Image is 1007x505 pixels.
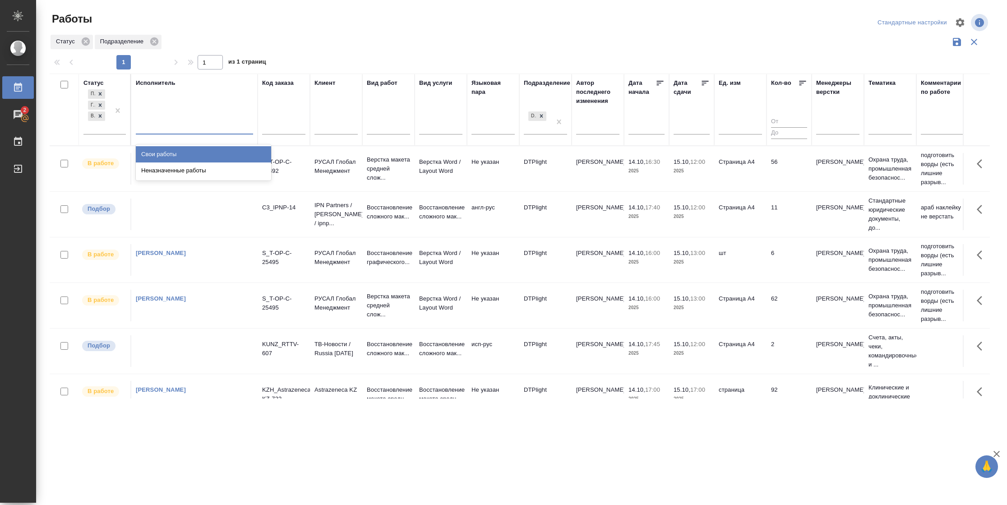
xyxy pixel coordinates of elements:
p: 16:00 [645,250,660,256]
p: 2025 [628,212,665,221]
p: 17:00 [690,386,705,393]
p: Восстановление сложного мак... [419,203,462,221]
p: 15.10, [674,204,690,211]
p: подготовить ворды (есть лишние разрыв... [921,242,964,278]
p: Подразделение [100,37,147,46]
div: Код заказа [262,79,294,88]
p: 13:00 [690,295,705,302]
p: Верстка Word / Layout Word [419,158,462,176]
p: Счета, акты, чеки, командировочные и ... [868,333,912,369]
button: Здесь прячутся важные кнопки [971,335,993,357]
div: Дата сдачи [674,79,701,97]
p: [PERSON_NAME] [816,340,859,349]
div: Статус [51,35,93,49]
div: Подбор, Готов к работе, В работе [87,88,106,100]
div: Статус [83,79,104,88]
p: Верстка Word / Layout Word [419,249,462,267]
p: 14.10, [628,295,645,302]
div: Подбор, Готов к работе, В работе [87,111,106,122]
p: 14.10, [628,158,645,165]
td: Не указан [467,153,519,185]
p: ТВ-Новости / Russia [DATE] [314,340,358,358]
div: Можно подбирать исполнителей [81,340,126,352]
p: 2025 [628,258,665,267]
p: РУСАЛ Глобал Менеджмент [314,249,358,267]
div: Комментарии по работе [921,79,964,97]
td: [PERSON_NAME] [572,199,624,230]
div: Исполнитель выполняет работу [81,385,126,398]
td: DTPlight [519,335,572,367]
div: Исполнитель выполняет работу [81,158,126,170]
button: Здесь прячутся важные кнопки [971,199,993,220]
p: Восстановление графического... [367,249,410,267]
p: 2025 [628,303,665,312]
div: Готов к работе [88,101,95,110]
div: S_T-OP-C-25495 [262,294,305,312]
td: Не указан [467,381,519,412]
td: Страница А4 [714,199,767,230]
div: Подбор, Готов к работе, В работе [87,100,106,111]
p: РУСАЛ Глобал Менеджмент [314,294,358,312]
div: Исполнитель выполняет работу [81,249,126,261]
p: 14.10, [628,341,645,347]
p: Верстка макета средней слож... [367,155,410,182]
div: Подбор [88,89,95,99]
span: Работы [50,12,92,26]
td: англ-рус [467,199,519,230]
div: Подразделение [95,35,162,49]
p: араб наклейку не верстать [921,203,964,221]
p: 2025 [674,349,710,358]
p: 15.10, [674,386,690,393]
div: Неназначенные работы [136,162,271,179]
a: [PERSON_NAME] [136,386,186,393]
p: 2025 [674,212,710,221]
p: Восстановление сложного мак... [367,340,410,358]
p: Подбор [88,341,110,350]
p: Astrazeneca KZ [314,385,358,394]
p: Верстка макета средней слож... [367,292,410,319]
p: 13:00 [690,250,705,256]
div: DTPlight [527,111,547,122]
div: Автор последнего изменения [576,79,619,106]
td: 92 [767,381,812,412]
td: Страница А4 [714,153,767,185]
div: Языковая пара [471,79,515,97]
div: split button [875,16,949,30]
a: 2 [2,103,34,126]
td: 2 [767,335,812,367]
p: подготовить ворды (есть лишние разрыв... [921,151,964,187]
div: KUNZ_RTTV-607 [262,340,305,358]
p: 12:00 [690,158,705,165]
p: Охрана труда, промышленная безопаснос... [868,246,912,273]
p: 14.10, [628,250,645,256]
a: [PERSON_NAME] [136,250,186,256]
p: [PERSON_NAME] [816,385,859,394]
div: Исполнитель [136,79,176,88]
p: 15.10, [674,295,690,302]
td: [PERSON_NAME] [572,381,624,412]
p: Статус [56,37,78,46]
p: 12:00 [690,341,705,347]
td: DTPlight [519,244,572,276]
span: Настроить таблицу [949,12,971,33]
button: Сбросить фильтры [965,33,983,51]
button: Здесь прячутся важные кнопки [971,153,993,175]
td: DTPlight [519,381,572,412]
td: 6 [767,244,812,276]
td: DTPlight [519,290,572,321]
td: Страница А4 [714,335,767,367]
span: 🙏 [979,457,994,476]
p: 16:30 [645,158,660,165]
div: Свои работы [136,146,271,162]
p: Подбор [88,204,110,213]
div: Вид работ [367,79,397,88]
div: Вид услуги [419,79,453,88]
td: Страница А4 [714,290,767,321]
p: Охрана труда, промышленная безопаснос... [868,155,912,182]
td: 62 [767,290,812,321]
a: [PERSON_NAME] [136,295,186,302]
p: 2025 [628,349,665,358]
td: 56 [767,153,812,185]
div: Подразделение [524,79,570,88]
p: 17:00 [645,386,660,393]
